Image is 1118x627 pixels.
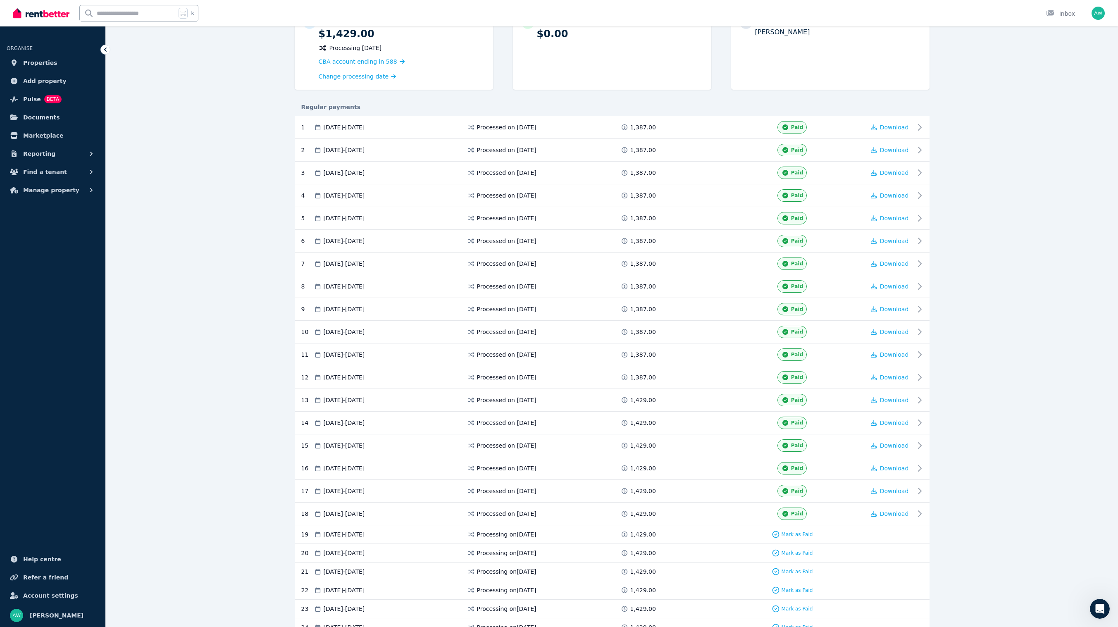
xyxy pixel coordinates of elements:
span: Account settings [23,591,78,601]
span: Download [880,260,909,267]
span: Processing on [DATE] [477,567,536,576]
span: Pulse [23,94,41,104]
a: Account settings [7,587,99,604]
span: Download [880,124,909,131]
span: [DATE] - [DATE] [324,530,365,539]
span: Mark as Paid [782,606,813,612]
div: 9 [301,303,314,315]
span: Processed on [DATE] [477,237,536,245]
span: Mark as Paid [782,568,813,575]
span: [DATE] - [DATE] [324,373,365,381]
span: Processed on [DATE] [477,464,536,472]
span: ORGANISE [7,45,33,51]
span: [DATE] - [DATE] [324,586,365,594]
div: Help The RentBetter Team understand how they’re doing: [13,212,129,228]
div: The RentBetter Team says… [7,234,159,292]
button: Download [871,510,909,518]
span: Processing on [DATE] [477,605,536,613]
div: It looks like you may have stepped away. We'll go ahead and close the chat for now but you can re... [7,147,136,206]
p: $0.00 [537,27,703,41]
span: Paid [791,192,803,199]
span: [DATE] - [DATE] [324,146,365,154]
a: Refer a friend [7,569,99,586]
span: Download [880,420,909,426]
span: [DATE] - [DATE] [324,214,365,222]
div: [DATE] [7,93,159,104]
a: Documents [7,109,99,126]
span: Change processing date [319,72,389,81]
span: Processing on [DATE] [477,586,536,594]
button: Download [871,464,909,472]
button: Download [871,373,909,381]
span: Processed on [DATE] [477,123,536,131]
div: 19 [301,530,314,539]
span: [DATE] - [DATE] [324,510,365,518]
span: Download [880,329,909,335]
div: Which specific type of bills are you looking to upload - are these utility bills like water or el... [13,49,152,81]
span: Processed on [DATE] [477,305,536,313]
img: Andrew Wong [1092,7,1105,20]
span: 1,387.00 [630,260,656,268]
div: Rate your conversation [15,242,114,252]
span: 1,429.00 [630,419,656,427]
img: RentBetter [13,7,69,19]
span: Download [880,283,909,290]
span: Processed on [DATE] [477,214,536,222]
span: [DATE] - [DATE] [324,350,365,359]
span: Documents [23,112,60,122]
span: Paid [791,488,803,494]
iframe: Intercom live chat [1090,599,1110,619]
h1: The RentBetter Team [40,4,109,10]
span: Download [880,306,909,312]
span: Amazing [98,258,109,269]
div: It looks like you may have stepped away. We'll go ahead and close the chat for now but you can re... [13,152,129,201]
span: Terrible [20,258,31,269]
p: [PERSON_NAME] [755,27,921,37]
span: 1,429.00 [630,605,656,613]
p: The team can also help [40,10,103,19]
button: Download [871,396,909,404]
span: Processing on [DATE] [477,549,536,557]
span: Processed on [DATE] [477,282,536,291]
button: Download [871,260,909,268]
span: Find a tenant [23,167,67,177]
span: Processed on [DATE] [477,373,536,381]
div: 2 [301,144,314,156]
div: Did this help answer your question? You can always reach back out if you have other questions, or... [7,104,136,146]
span: Paid [791,465,803,472]
span: 1,387.00 [630,350,656,359]
span: Help centre [23,554,61,564]
span: Processed on [DATE] [477,510,536,518]
span: [DATE] - [DATE] [324,567,365,576]
span: 1,429.00 [630,464,656,472]
span: Paid [791,260,803,267]
span: [DATE] - [DATE] [324,487,365,495]
a: Add property [7,73,99,89]
span: Add property [23,76,67,86]
span: Paid [791,510,803,517]
div: 17 [301,485,314,497]
button: Download [871,282,909,291]
span: Download [880,169,909,176]
div: Inbox [1046,10,1075,18]
span: Download [880,374,909,381]
div: 13 [301,394,314,406]
span: Download [880,238,909,244]
span: Mark as Paid [782,587,813,594]
a: Change processing date [319,72,396,81]
span: Processed on [DATE] [477,441,536,450]
span: Download [880,397,909,403]
span: Processing on [DATE] [477,530,536,539]
div: The RentBetter Team says… [7,207,159,234]
span: Processed on [DATE] [477,487,536,495]
span: Download [880,351,909,358]
div: Did this help answer your question? You can always reach back out if you have other questions, or... [13,109,129,141]
div: Close [145,3,160,18]
div: 22 [301,586,314,594]
span: Download [880,465,909,472]
a: PulseBETA [7,91,99,107]
div: 14 [301,417,314,429]
a: [EMAIL_ADDRESS][DOMAIN_NAME] [13,185,98,200]
img: Andrew Wong [10,609,23,622]
button: Manage property [7,182,99,198]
